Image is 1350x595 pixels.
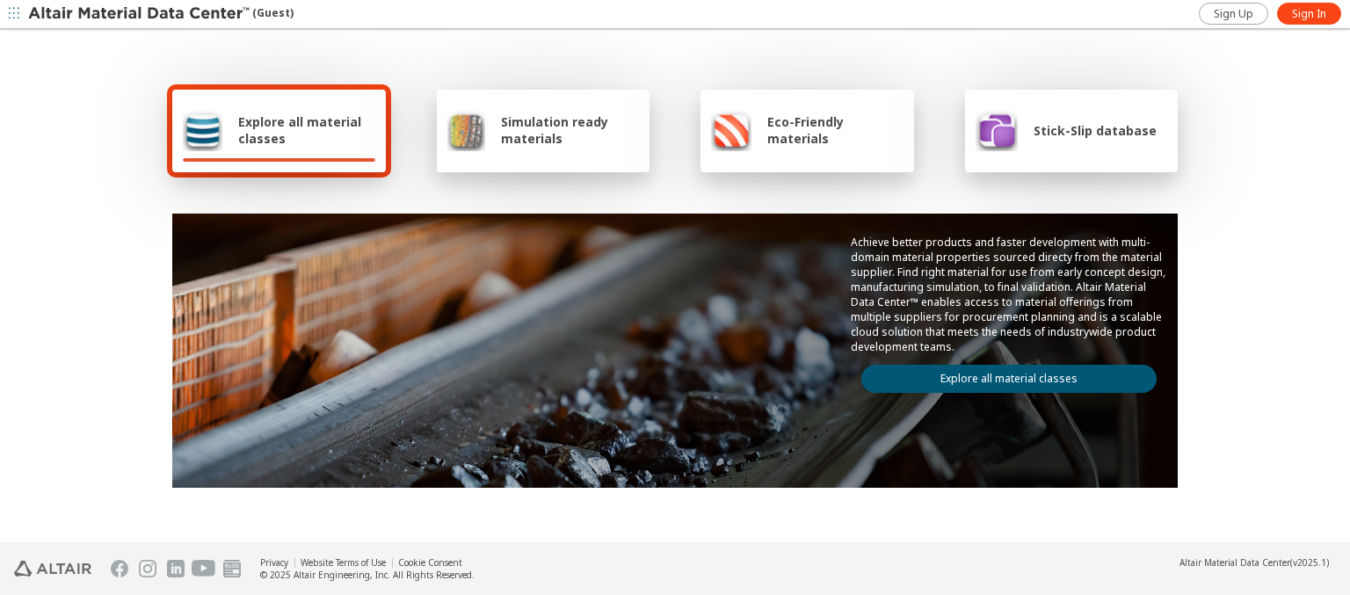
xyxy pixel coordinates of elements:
div: (Guest) [28,5,294,23]
a: Sign Up [1199,3,1268,25]
img: Altair Engineering [14,561,91,577]
span: Sign Up [1214,7,1253,21]
a: Website Terms of Use [301,556,386,569]
img: Stick-Slip database [976,109,1018,151]
span: Eco-Friendly materials [767,113,903,147]
a: Sign In [1277,3,1341,25]
span: Stick-Slip database [1034,122,1157,139]
a: Privacy [260,556,288,569]
img: Explore all material classes [183,109,222,151]
span: Altair Material Data Center [1179,556,1290,569]
img: Altair Material Data Center [28,5,252,23]
img: Eco-Friendly materials [711,109,751,151]
a: Cookie Consent [398,556,462,569]
span: Sign In [1292,7,1326,21]
img: Simulation ready materials [447,109,485,151]
div: (v2025.1) [1179,556,1329,569]
div: © 2025 Altair Engineering, Inc. All Rights Reserved. [260,569,475,581]
span: Simulation ready materials [501,113,639,147]
span: Explore all material classes [238,113,375,147]
p: Achieve better products and faster development with multi-domain material properties sourced dire... [851,235,1167,354]
a: Explore all material classes [861,365,1157,393]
